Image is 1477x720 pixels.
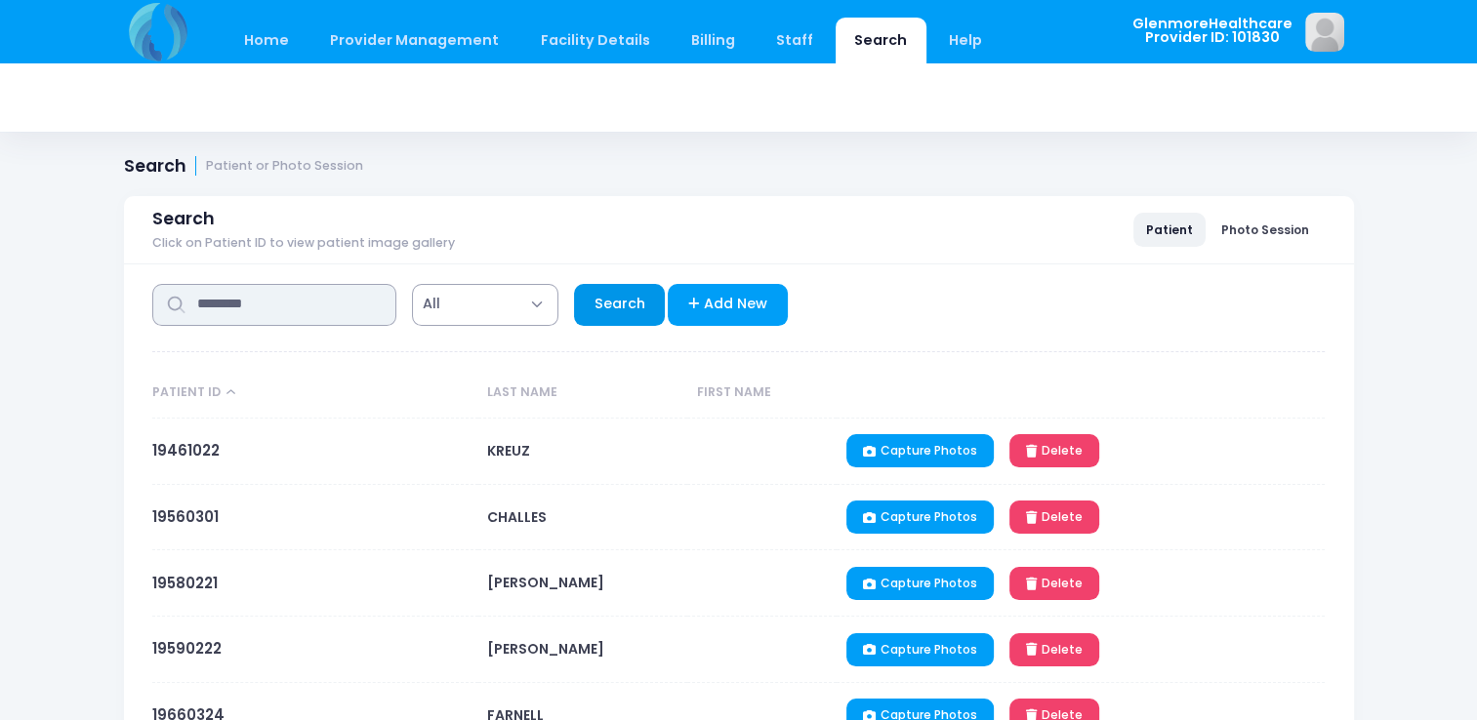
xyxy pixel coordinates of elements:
a: Billing [672,18,754,63]
small: Patient or Photo Session [206,159,363,174]
a: Delete [1009,434,1099,467]
a: Delete [1009,633,1099,666]
th: First Name: activate to sort column ascending [687,368,837,419]
a: Facility Details [521,18,669,63]
a: Search [836,18,926,63]
a: Capture Photos [846,500,994,534]
a: Capture Photos [846,434,994,467]
a: Staff [758,18,833,63]
span: CHALLES [487,507,547,527]
a: 19560301 [152,506,219,527]
a: Provider Management [311,18,518,63]
th: Patient ID: activate to sort column descending [152,368,478,419]
h1: Search [124,156,364,177]
a: Search [574,284,665,326]
a: Capture Photos [846,633,994,666]
span: GlenmoreHealthcare Provider ID: 101830 [1132,17,1292,45]
span: [PERSON_NAME] [487,639,604,659]
a: 19461022 [152,440,220,460]
a: Photo Session [1209,213,1322,246]
span: Search [152,209,215,229]
a: 19590222 [152,638,222,659]
a: Capture Photos [846,567,994,600]
a: Patient [1133,213,1206,246]
a: Home [226,18,308,63]
span: All [423,294,440,314]
img: image [1305,13,1344,52]
span: Click on Patient ID to view patient image gallery [152,236,455,251]
span: [PERSON_NAME] [487,573,604,592]
th: Last Name: activate to sort column ascending [478,368,688,419]
a: Delete [1009,500,1099,534]
a: 19580221 [152,573,218,593]
a: Add New [668,284,788,326]
span: KREUZ [487,441,530,460]
span: All [412,284,558,326]
a: Help [929,18,1001,63]
a: Delete [1009,567,1099,600]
